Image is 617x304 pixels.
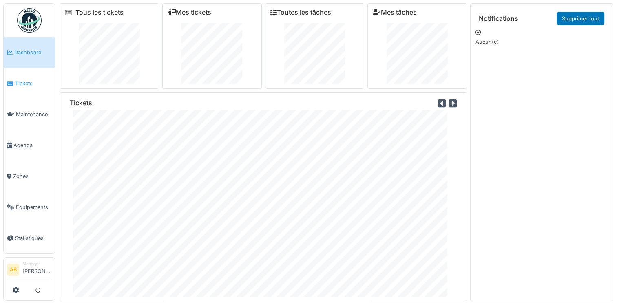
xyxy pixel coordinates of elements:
a: Dashboard [4,37,55,68]
span: Statistiques [15,234,52,242]
a: Toutes les tâches [270,9,331,16]
li: AB [7,264,19,276]
p: Aucun(e) [475,38,608,46]
span: Tickets [15,79,52,87]
a: Agenda [4,130,55,161]
a: Tous les tickets [75,9,124,16]
a: Mes tickets [168,9,211,16]
a: Mes tâches [373,9,417,16]
h6: Tickets [70,99,92,107]
a: Maintenance [4,99,55,130]
a: Équipements [4,192,55,222]
span: Maintenance [16,110,52,118]
div: Manager [22,261,52,267]
a: Supprimer tout [557,12,604,25]
a: AB Manager[PERSON_NAME] [7,261,52,280]
img: Badge_color-CXgf-gQk.svg [17,8,42,33]
h6: Notifications [479,15,518,22]
a: Tickets [4,68,55,99]
span: Agenda [13,141,52,149]
span: Dashboard [14,48,52,56]
span: Zones [13,172,52,180]
span: Équipements [16,203,52,211]
a: Statistiques [4,222,55,253]
li: [PERSON_NAME] [22,261,52,278]
a: Zones [4,161,55,192]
